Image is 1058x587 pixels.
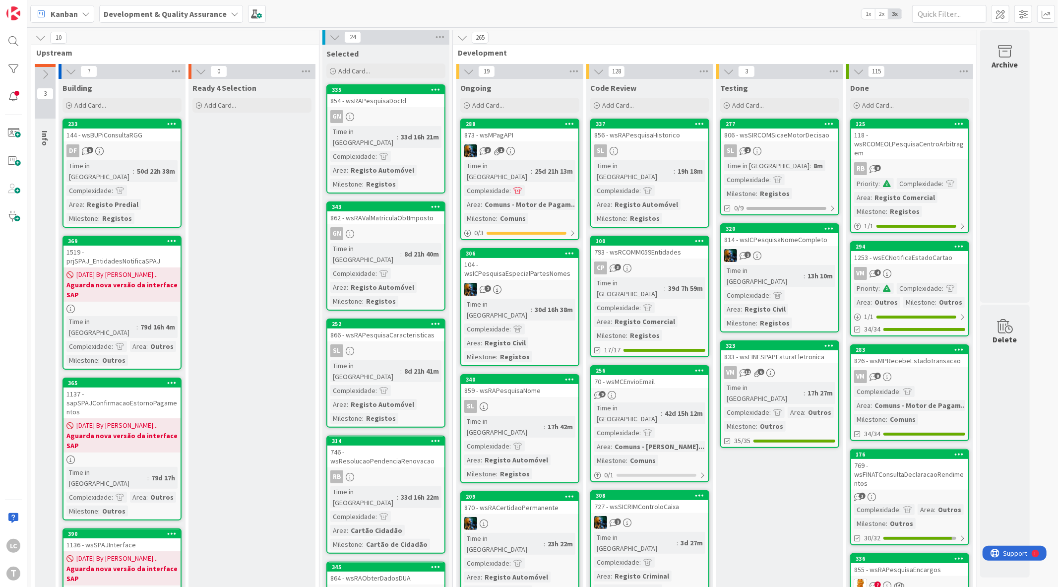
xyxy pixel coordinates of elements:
span: : [496,351,498,362]
span: : [871,297,872,308]
div: 369 [68,238,181,245]
div: Complexidade [464,324,509,334]
b: Aguarda nova versão da interface SAP [66,280,178,300]
span: : [769,290,771,301]
span: Add Card... [602,101,634,110]
span: Add Card... [732,101,764,110]
div: VM [851,267,968,280]
div: 856 - wsRAPesquisaHistorico [591,129,708,141]
span: Add Card... [74,101,106,110]
span: : [362,296,364,307]
div: Registos [627,213,662,224]
div: Registos [757,188,792,199]
span: : [626,330,627,341]
span: : [98,355,100,366]
div: RB [854,162,867,175]
div: Time in [GEOGRAPHIC_DATA] [724,160,809,171]
span: 2 [745,147,751,153]
span: 8 [874,165,881,171]
span: 3 [485,147,491,153]
div: RB [851,162,968,175]
span: : [626,213,627,224]
div: 306 [466,250,578,257]
div: Time in [GEOGRAPHIC_DATA] [594,277,664,299]
div: 30d 16h 38m [532,304,575,315]
div: 1519 - prjSPAJ_EntidadesNotificaSPAJ [63,246,181,267]
div: 118 - wsRCOMEOLPesquisaCentroArbitragem [851,129,968,159]
img: Visit kanbanzone.com [6,6,20,20]
div: 277 [726,121,838,128]
div: 288 [466,121,578,128]
div: 320814 - wsICPesquisaNomeCompleto [721,224,838,246]
div: Milestone [854,206,886,217]
div: Registos [498,351,532,362]
div: Area [854,297,871,308]
div: Registos [100,213,134,224]
div: 277806 - wsSIRCOMSicaeMotorDecisao [721,120,838,141]
div: 854 - wsRAPesquisaDocId [327,94,444,107]
span: Add Card... [338,66,370,75]
div: Complexidade [66,341,112,352]
div: Area [66,199,83,210]
span: 6 [758,369,764,375]
div: 125 [856,121,968,128]
span: : [112,341,113,352]
div: 337856 - wsRAPesquisaHistorico [591,120,708,141]
div: Complexidade [330,385,375,396]
div: Area [854,400,871,411]
div: Time in [GEOGRAPHIC_DATA] [724,382,804,404]
div: VM [724,366,737,379]
div: 337 [591,120,708,129]
div: Complexidade [897,178,942,189]
span: : [362,179,364,190]
div: SL [594,144,607,157]
div: VM [721,366,838,379]
div: Time in [GEOGRAPHIC_DATA] [330,243,400,265]
div: Complexidade [724,290,769,301]
div: 288 [461,120,578,129]
div: Registo Comercial [612,316,678,327]
div: Area [594,316,611,327]
div: 125 [851,120,968,129]
span: : [769,174,771,185]
div: 283826 - wsMPRecebeEstadoTransacao [851,345,968,367]
div: SL [330,344,343,357]
div: 294 [856,243,968,250]
div: GN [327,110,444,123]
div: CP [594,261,607,274]
div: 294 [851,242,968,251]
div: 283 [856,346,968,353]
img: JC [724,249,737,262]
a: 233144 - wsBUPiConsultaRGGDFTime in [GEOGRAPHIC_DATA]:50d 22h 38mComplexidade:Area:Registo Predia... [62,119,182,228]
span: : [878,283,880,294]
div: 335 [327,85,444,94]
div: Complexidade [330,268,375,279]
div: 323 [721,341,838,350]
div: VM [851,370,968,383]
span: : [756,318,757,328]
div: Complexidade [724,174,769,185]
span: 1 [745,252,751,258]
div: Registos [757,318,792,328]
div: VM [854,267,867,280]
div: 50d 22h 38m [134,166,178,177]
span: : [136,322,138,332]
span: : [804,270,805,281]
span: : [809,160,811,171]
div: Complexidade [464,185,509,196]
div: Registos [887,206,922,217]
span: : [375,151,377,162]
div: Milestone [464,213,496,224]
div: 337 [596,121,708,128]
div: 306104 - wsICPesquisaEspecialPartesNomes [461,249,578,280]
span: 8 [874,373,881,379]
div: Complexidade [854,386,899,397]
div: Area [130,341,146,352]
span: : [347,165,348,176]
span: : [899,386,901,397]
a: 25670 - wsMCEnvioEmailTime in [GEOGRAPHIC_DATA]:42d 15h 12mComplexidade:Area:Comuns - [PERSON_NAM... [590,365,709,482]
span: 17/17 [604,345,621,355]
span: 34/34 [864,324,880,334]
span: 12 [745,369,751,375]
div: Time in [GEOGRAPHIC_DATA] [464,160,531,182]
